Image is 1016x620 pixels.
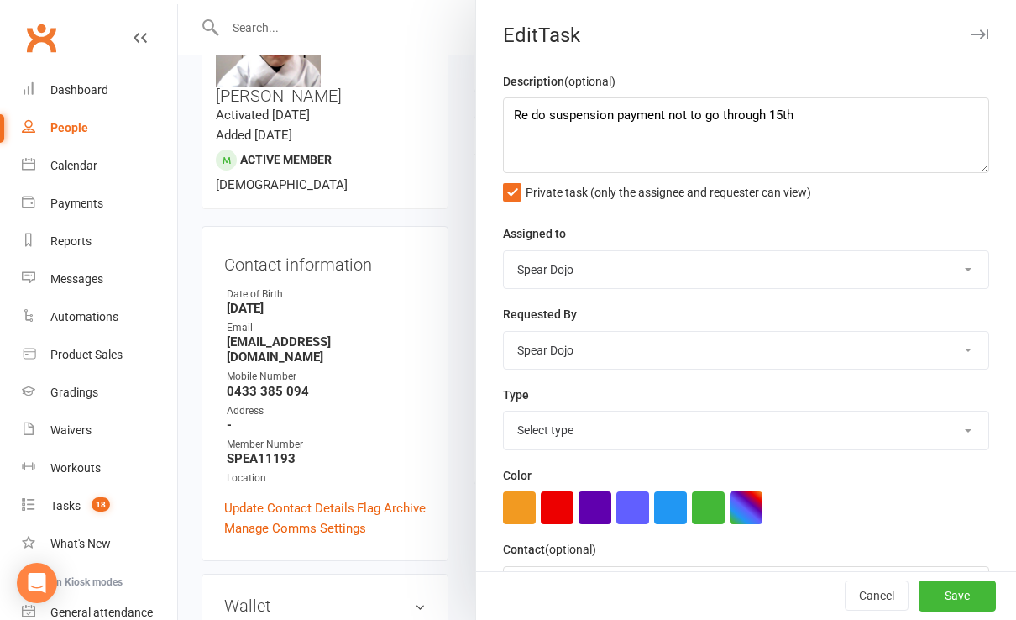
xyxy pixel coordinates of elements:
[50,121,88,134] div: People
[22,525,177,563] a: What's New
[476,24,1016,47] div: Edit Task
[22,147,177,185] a: Calendar
[50,310,118,323] div: Automations
[50,461,101,475] div: Workouts
[22,449,177,487] a: Workouts
[50,197,103,210] div: Payments
[503,305,577,323] label: Requested By
[50,83,108,97] div: Dashboard
[22,412,177,449] a: Waivers
[22,185,177,223] a: Payments
[50,386,98,399] div: Gradings
[845,581,909,612] button: Cancel
[526,180,811,199] span: Private task (only the assignee and requester can view)
[50,537,111,550] div: What's New
[503,540,596,559] label: Contact
[50,234,92,248] div: Reports
[503,566,989,602] input: Search
[545,543,596,556] small: (optional)
[22,109,177,147] a: People
[919,581,996,612] button: Save
[50,606,153,619] div: General attendance
[503,224,566,243] label: Assigned to
[50,423,92,437] div: Waivers
[22,374,177,412] a: Gradings
[50,272,103,286] div: Messages
[50,499,81,512] div: Tasks
[22,71,177,109] a: Dashboard
[22,487,177,525] a: Tasks 18
[50,159,97,172] div: Calendar
[22,260,177,298] a: Messages
[22,223,177,260] a: Reports
[564,75,615,88] small: (optional)
[92,497,110,512] span: 18
[50,348,123,361] div: Product Sales
[22,298,177,336] a: Automations
[20,17,62,59] a: Clubworx
[503,466,532,485] label: Color
[503,72,615,91] label: Description
[17,563,57,603] div: Open Intercom Messenger
[503,386,529,404] label: Type
[22,336,177,374] a: Product Sales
